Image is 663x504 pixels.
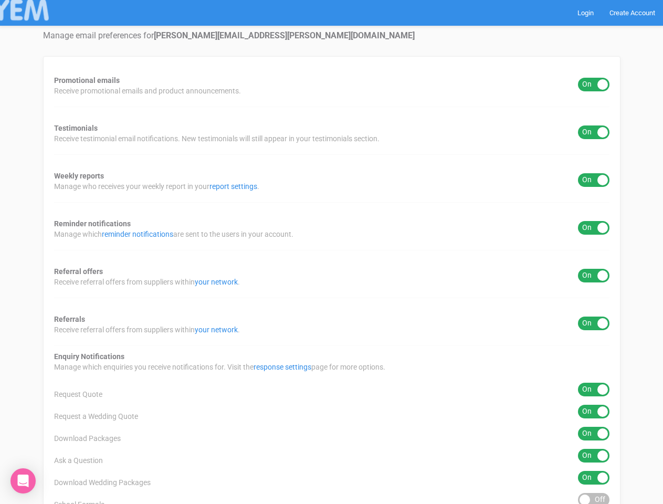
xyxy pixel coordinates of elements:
[54,86,241,96] span: Receive promotional emails and product announcements.
[54,477,151,488] span: Download Wedding Packages
[54,219,131,228] strong: Reminder notifications
[154,30,415,40] strong: [PERSON_NAME][EMAIL_ADDRESS][PERSON_NAME][DOMAIN_NAME]
[54,124,98,132] strong: Testimonials
[195,325,238,334] a: your network
[54,389,102,400] span: Request Quote
[54,267,103,276] strong: Referral offers
[54,455,103,466] span: Ask a Question
[54,362,385,372] span: Manage which enquiries you receive notifications for. Visit the page for more options.
[54,181,259,192] span: Manage who receives your weekly report in your .
[54,277,240,287] span: Receive referral offers from suppliers within .
[54,315,85,323] strong: Referrals
[54,324,240,335] span: Receive referral offers from suppliers within .
[54,352,124,361] strong: Enquiry Notifications
[254,363,311,371] a: response settings
[54,411,138,422] span: Request a Wedding Quote
[209,182,257,191] a: report settings
[54,172,104,180] strong: Weekly reports
[43,31,620,40] h4: Manage email preferences for
[54,229,293,239] span: Manage which are sent to the users in your account.
[102,230,173,238] a: reminder notifications
[54,76,120,85] strong: Promotional emails
[54,433,121,444] span: Download Packages
[195,278,238,286] a: your network
[54,133,380,144] span: Receive testimonial email notifications. New testimonials will still appear in your testimonials ...
[10,468,36,493] div: Open Intercom Messenger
